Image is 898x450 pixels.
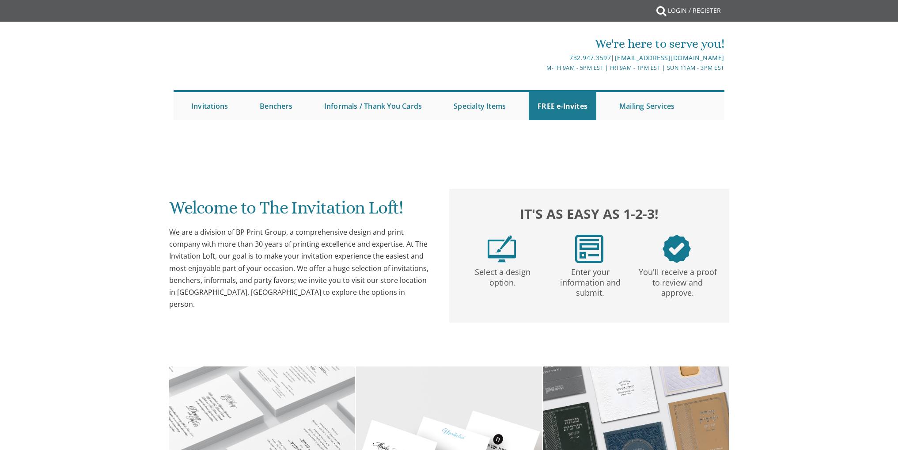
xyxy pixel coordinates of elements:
[636,263,720,298] p: You'll receive a proof to review and approve.
[445,92,515,120] a: Specialty Items
[610,92,683,120] a: Mailing Services
[251,92,301,120] a: Benchers
[458,204,720,224] h2: It's as easy as 1-2-3!
[548,263,632,298] p: Enter your information and submit.
[569,53,611,62] a: 732.947.3597
[358,53,724,63] div: |
[461,263,545,288] p: Select a design option.
[663,235,691,263] img: step3.png
[169,226,432,310] div: We are a division of BP Print Group, a comprehensive design and print company with more than 30 y...
[182,92,237,120] a: Invitations
[615,53,724,62] a: [EMAIL_ADDRESS][DOMAIN_NAME]
[529,92,596,120] a: FREE e-Invites
[358,63,724,72] div: M-Th 9am - 5pm EST | Fri 9am - 1pm EST | Sun 11am - 3pm EST
[169,198,432,224] h1: Welcome to The Invitation Loft!
[488,235,516,263] img: step1.png
[358,35,724,53] div: We're here to serve you!
[575,235,603,263] img: step2.png
[315,92,431,120] a: Informals / Thank You Cards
